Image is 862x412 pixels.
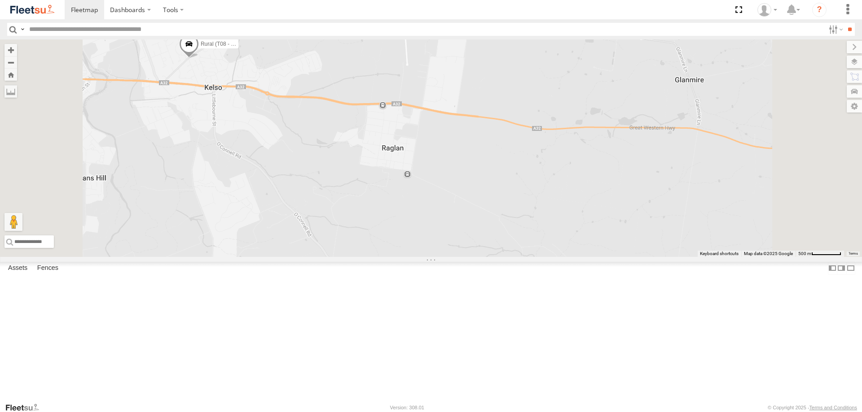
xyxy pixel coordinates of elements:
button: Zoom Home [4,69,17,81]
button: Drag Pegman onto the map to open Street View [4,213,22,231]
label: Dock Summary Table to the Left [828,262,837,275]
button: Zoom in [4,44,17,56]
div: Version: 308.01 [390,405,424,410]
span: Map data ©2025 Google [744,251,793,256]
img: fleetsu-logo-horizontal.svg [9,4,56,16]
div: © Copyright 2025 - [768,405,857,410]
i: ? [812,3,827,17]
button: Keyboard shortcuts [700,251,739,257]
button: Zoom out [4,56,17,69]
div: Ken Manners [754,3,780,17]
button: Map Scale: 500 m per 63 pixels [796,251,844,257]
a: Visit our Website [5,403,46,412]
span: Rural (T08 - [PERSON_NAME]) [201,41,277,47]
label: Fences [33,262,63,274]
label: Hide Summary Table [846,262,855,275]
span: 500 m [798,251,811,256]
label: Search Query [19,23,26,36]
a: Terms (opens in new tab) [849,252,858,256]
label: Dock Summary Table to the Right [837,262,846,275]
label: Search Filter Options [825,23,844,36]
a: Terms and Conditions [809,405,857,410]
label: Assets [4,262,32,274]
label: Measure [4,85,17,98]
label: Map Settings [847,100,862,113]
